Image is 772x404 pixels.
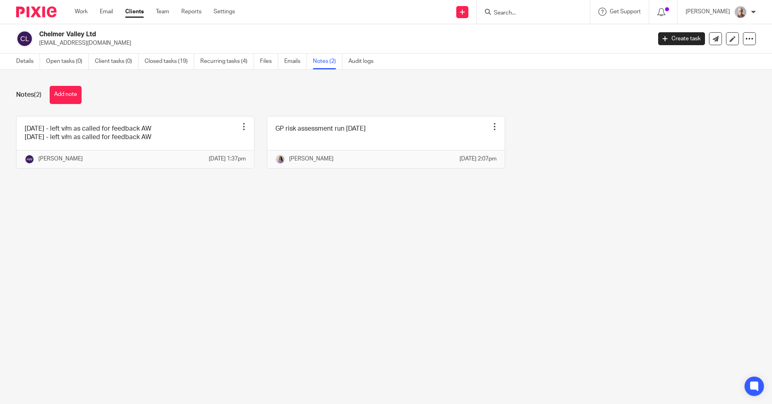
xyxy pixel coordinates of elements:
p: [PERSON_NAME] [686,8,730,16]
a: Reports [181,8,201,16]
a: Files [260,54,278,69]
a: Work [75,8,88,16]
a: Notes (2) [313,54,342,69]
button: Add note [50,86,82,104]
a: Closed tasks (19) [145,54,194,69]
img: Pixie [16,6,57,17]
p: [PERSON_NAME] [38,155,83,163]
a: Clients [125,8,144,16]
a: Open tasks (0) [46,54,89,69]
h2: Chelmer Valley Ltd [39,30,524,39]
p: [DATE] 2:07pm [459,155,497,163]
img: svg%3E [16,30,33,47]
p: [PERSON_NAME] [289,155,334,163]
a: Audit logs [348,54,380,69]
img: svg%3E [25,154,34,164]
img: Olivia.jpg [275,154,285,164]
a: Create task [658,32,705,45]
span: (2) [34,92,42,98]
h1: Notes [16,91,42,99]
a: Email [100,8,113,16]
p: [DATE] 1:37pm [209,155,246,163]
a: Emails [284,54,307,69]
span: Get Support [610,9,641,15]
a: Recurring tasks (4) [200,54,254,69]
input: Search [493,10,566,17]
a: Team [156,8,169,16]
img: KR%20update.jpg [734,6,747,19]
a: Details [16,54,40,69]
a: Client tasks (0) [95,54,138,69]
p: [EMAIL_ADDRESS][DOMAIN_NAME] [39,39,646,47]
a: Settings [214,8,235,16]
